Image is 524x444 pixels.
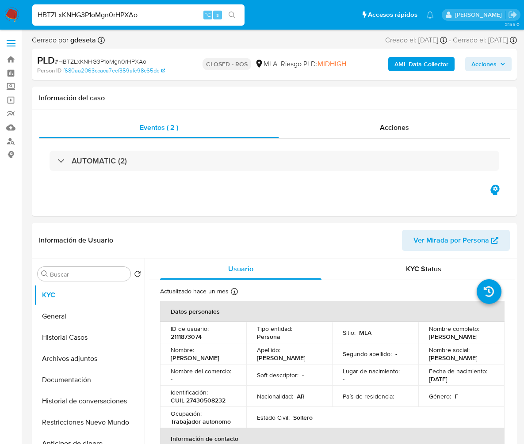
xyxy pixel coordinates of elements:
[37,53,55,67] b: PLD
[50,151,499,171] div: AUTOMATIC (2)
[429,375,448,383] p: [DATE]
[302,371,304,379] p: -
[465,57,512,71] button: Acciones
[34,285,145,306] button: KYC
[343,350,392,358] p: Segundo apellido :
[171,367,231,375] p: Nombre del comercio :
[72,156,127,166] h3: AUTOMATIC (2)
[449,35,451,45] span: -
[343,392,394,400] p: País de residencia :
[380,122,409,133] span: Acciones
[455,11,505,19] p: jessica.fukman@mercadolibre.com
[394,57,448,71] b: AML Data Collector
[41,270,48,277] button: Buscar
[359,329,371,337] p: MLA
[134,270,141,280] button: Volver al orden por defecto
[368,10,417,19] span: Accesos rápidos
[203,58,251,70] p: CLOSED - ROS
[471,57,497,71] span: Acciones
[429,367,487,375] p: Fecha de nacimiento :
[34,391,145,412] button: Historial de conversaciones
[34,327,145,348] button: Historial Casos
[293,414,313,421] p: Soltero
[171,388,208,396] p: Identificación :
[426,11,434,19] a: Notificaciones
[257,392,293,400] p: Nacionalidad :
[343,375,344,383] p: -
[395,350,397,358] p: -
[160,301,505,322] th: Datos personales
[63,67,165,75] a: f680aa2063ccaca7eef359afe98c65dc
[508,10,517,19] a: Salir
[171,417,231,425] p: Trabajador autonomo
[455,392,458,400] p: F
[216,11,219,19] span: s
[429,325,479,333] p: Nombre completo :
[228,264,253,274] span: Usuario
[297,392,305,400] p: AR
[429,354,478,362] p: [PERSON_NAME]
[171,346,194,354] p: Nombre :
[32,9,245,21] input: Buscar usuario o caso...
[257,371,298,379] p: Soft descriptor :
[343,367,400,375] p: Lugar de nacimiento :
[140,122,178,133] span: Eventos ( 2 )
[413,230,489,251] span: Ver Mirada por Persona
[160,287,229,296] p: Actualizado hace un mes
[34,369,145,391] button: Documentación
[171,396,226,404] p: CUIL 27430508232
[343,329,356,337] p: Sitio :
[281,59,346,69] span: Riesgo PLD:
[257,333,280,341] p: Persona
[34,412,145,433] button: Restricciones Nuevo Mundo
[34,306,145,327] button: General
[171,333,202,341] p: 2111873074
[171,325,209,333] p: ID de usuario :
[55,57,146,66] span: # HBTZLxKNHG3P1oMgn0rHPXAo
[429,333,478,341] p: [PERSON_NAME]
[255,59,277,69] div: MLA
[257,354,306,362] p: [PERSON_NAME]
[257,325,292,333] p: Tipo entidad :
[402,230,510,251] button: Ver Mirada por Persona
[34,348,145,369] button: Archivos adjuntos
[50,270,127,278] input: Buscar
[406,264,441,274] span: KYC Status
[388,57,455,71] button: AML Data Collector
[171,410,202,417] p: Ocupación :
[257,414,290,421] p: Estado Civil :
[69,35,96,45] b: gdeseta
[171,354,219,362] p: [PERSON_NAME]
[257,346,280,354] p: Apellido :
[429,392,451,400] p: Género :
[453,35,517,45] div: Cerrado el: [DATE]
[37,67,61,75] b: Person ID
[39,94,510,102] h1: Información del caso
[204,11,211,19] span: ⌥
[385,35,447,45] div: Creado el: [DATE]
[223,9,241,21] button: search-icon
[429,346,470,354] p: Nombre social :
[32,35,96,45] span: Cerrado por
[171,375,172,383] p: -
[398,392,399,400] p: -
[317,59,346,69] span: MIDHIGH
[39,236,113,245] h1: Información de Usuario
